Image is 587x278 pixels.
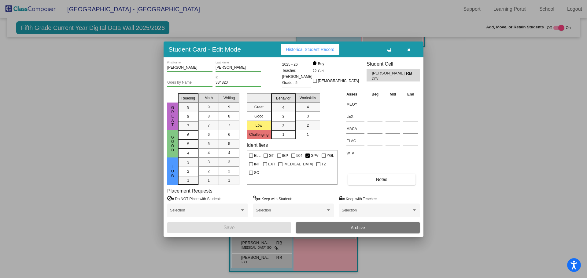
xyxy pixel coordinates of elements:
span: Writing [223,95,235,101]
span: 1 [282,132,284,137]
span: Great [170,106,175,127]
span: 2 [282,123,284,128]
div: Girl [318,68,324,74]
span: IEP [282,152,288,159]
input: assessment [346,149,364,158]
span: 9 [187,105,189,110]
input: Enter ID [216,81,261,85]
span: 3 [282,114,284,119]
span: 6 [228,132,230,137]
span: 8 [187,114,189,119]
label: Placement Requests [167,188,212,194]
span: Reading [181,96,195,101]
button: Notes [348,174,415,185]
span: Workskills [300,95,316,101]
th: Beg [366,91,384,98]
input: goes by name [167,81,212,85]
span: 5 [187,141,189,147]
span: 3 [187,160,189,165]
span: 3 [208,159,210,165]
span: [PERSON_NAME] [372,70,406,77]
h3: Student Card - Edit Mode [168,45,241,53]
div: Boy [318,61,324,67]
input: assessment [346,124,364,133]
span: YGL [327,152,334,159]
span: 8 [208,114,210,119]
span: 2 [208,168,210,174]
button: Archive [296,222,420,233]
span: 1 [208,178,210,183]
span: ELL [254,152,260,159]
input: assessment [346,136,364,146]
span: Archive [351,225,365,230]
span: 2 [307,123,309,128]
span: GPV [311,152,318,159]
span: 4 [282,105,284,110]
span: 1 [228,178,230,183]
span: SO [254,169,259,176]
span: Save [223,225,234,230]
th: Asses [345,91,366,98]
span: [DEMOGRAPHIC_DATA] [318,77,359,85]
span: GT [269,152,274,159]
span: 3 [228,159,230,165]
span: 1 [307,132,309,137]
span: 4 [307,104,309,110]
span: 504 [296,152,302,159]
label: = Keep with Teacher: [339,196,377,202]
span: 5 [208,141,210,146]
label: = Keep with Student: [253,196,292,202]
label: = Do NOT Place with Student: [167,196,221,202]
span: INT [254,161,260,168]
span: 1 [187,178,189,183]
span: GPV [372,77,401,81]
span: 9 [228,104,230,110]
input: assessment [346,112,364,121]
span: 7 [187,123,189,128]
span: Behavior [276,96,290,101]
span: [MEDICAL_DATA] [283,161,313,168]
span: 6 [187,132,189,138]
span: 2 [228,168,230,174]
span: 2025 - 26 [282,61,298,67]
span: 7 [208,123,210,128]
span: EXT [268,161,275,168]
span: Teacher: [PERSON_NAME] [282,67,312,80]
span: 4 [228,150,230,156]
input: assessment [346,100,364,109]
span: Math [205,95,213,101]
span: RB [406,70,415,77]
span: 4 [208,150,210,156]
h3: Student Cell [367,61,420,67]
span: 3 [307,114,309,119]
span: T2 [321,161,326,168]
span: Good [170,135,175,152]
button: Historical Student Record [281,44,339,55]
span: 5 [228,141,230,146]
span: Low [170,165,175,178]
th: End [402,91,420,98]
span: 9 [208,104,210,110]
button: Save [167,222,291,233]
span: 2 [187,169,189,174]
span: Notes [376,177,387,182]
span: 6 [208,132,210,137]
span: 7 [228,123,230,128]
span: 4 [187,150,189,156]
span: Historical Student Record [286,47,334,52]
span: Grade : 5 [282,80,297,86]
span: 8 [228,114,230,119]
th: Mid [384,91,402,98]
label: Identifiers [247,142,268,148]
